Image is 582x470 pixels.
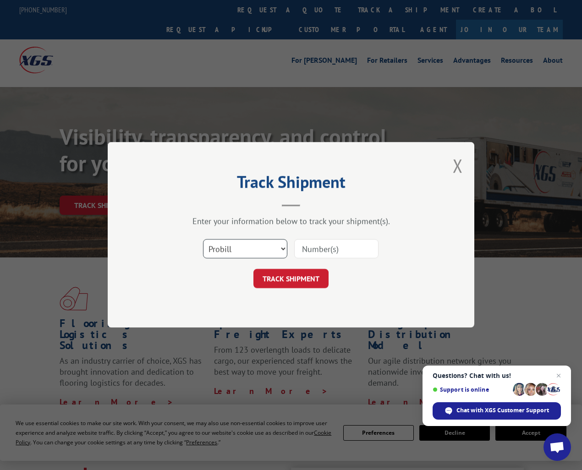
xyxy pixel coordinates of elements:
[453,153,463,178] button: Close modal
[456,406,549,415] span: Chat with XGS Customer Support
[253,269,329,289] button: TRACK SHIPMENT
[553,370,564,381] span: Close chat
[433,402,561,420] div: Chat with XGS Customer Support
[433,386,510,393] span: Support is online
[154,175,428,193] h2: Track Shipment
[154,216,428,227] div: Enter your information below to track your shipment(s).
[433,372,561,379] span: Questions? Chat with us!
[294,240,379,259] input: Number(s)
[544,433,571,461] div: Open chat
